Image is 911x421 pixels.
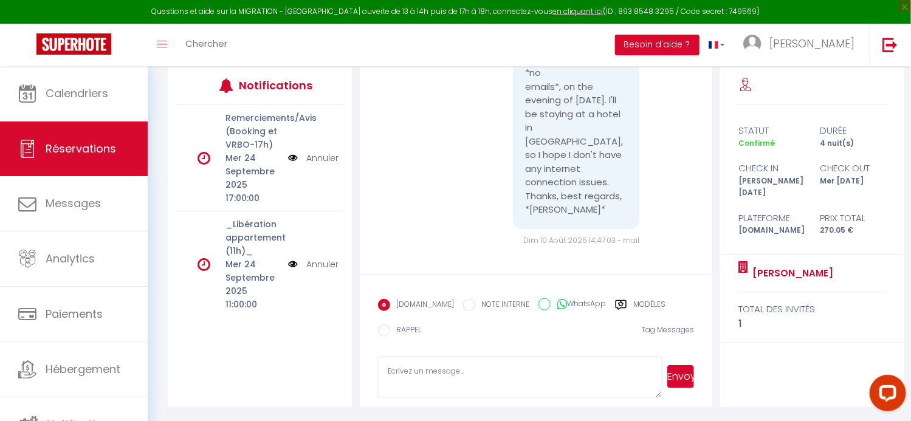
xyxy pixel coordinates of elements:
div: 1 [738,317,885,331]
span: Analytics [46,251,95,266]
span: Calendriers [46,86,108,101]
a: Annuler [307,258,339,271]
div: 270.05 € [813,225,894,236]
a: en cliquant ici [552,6,603,16]
a: [PERSON_NAME] [748,266,833,281]
label: [DOMAIN_NAME] [390,299,454,312]
div: statut [731,123,812,138]
img: Super Booking [36,33,111,55]
span: Dim 10 Août 2025 14:47:03 - mail [523,235,639,245]
div: Plateforme [731,211,812,225]
h3: Notifications [239,72,309,99]
label: Modèles [633,299,665,314]
span: Paiements [46,306,103,321]
p: Remerciements/Avis (Booking et VRBO-17h) [225,111,280,151]
img: NO IMAGE [288,258,298,271]
img: ... [743,35,761,53]
div: durée [813,123,894,138]
iframe: LiveChat chat widget [860,370,911,421]
button: Besoin d'aide ? [615,35,700,55]
span: Tag Messages [641,324,694,335]
div: Prix total [813,211,894,225]
p: Mer 24 Septembre 2025 11:00:00 [225,258,280,311]
div: [DOMAIN_NAME] [731,225,812,236]
img: logout [882,37,898,52]
span: Réservations [46,141,116,156]
label: NOTE INTERNE [475,299,529,312]
span: Hébergement [46,361,120,377]
p: Mer 24 Septembre 2025 17:00:00 [225,151,280,205]
a: Annuler [307,151,339,165]
a: ... [PERSON_NAME] [734,24,870,66]
span: [PERSON_NAME] [769,36,854,51]
label: RAPPEL [390,324,421,338]
label: WhatsApp [551,298,606,312]
img: NO IMAGE [288,151,298,165]
div: [PERSON_NAME] [DATE] [731,176,812,199]
p: _Libération appartement (11h)_ [225,217,280,258]
a: Chercher [176,24,236,66]
div: Mer [DATE] [813,176,894,199]
span: Chercher [185,37,227,50]
div: check in [731,161,812,176]
div: check out [813,161,894,176]
span: Messages [46,196,101,211]
span: Confirmé [738,138,775,148]
button: Envoyer [667,365,694,388]
div: total des invités [738,302,885,317]
div: 4 nuit(s) [813,138,894,149]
